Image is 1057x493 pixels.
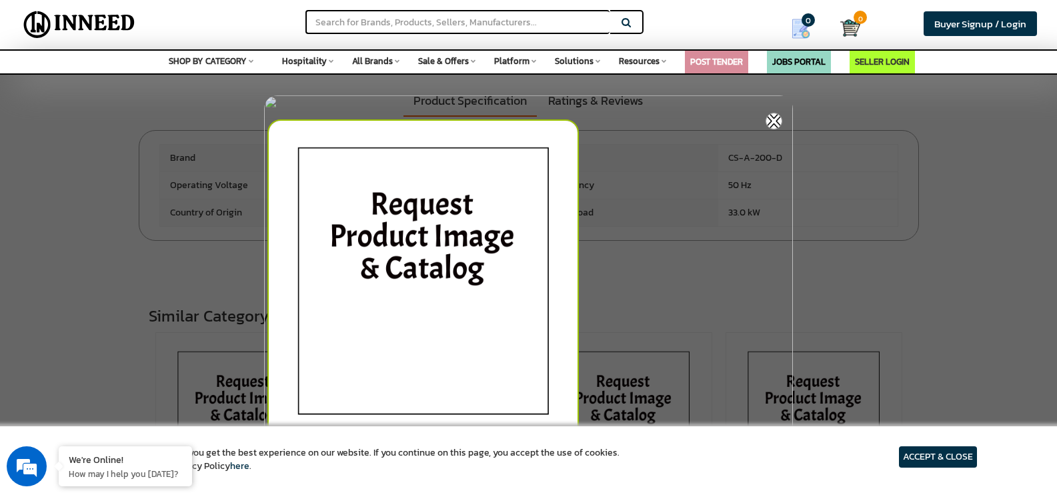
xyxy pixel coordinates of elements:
span: Resources [619,55,660,67]
img: Show My Quotes [791,19,811,39]
span: Platform [494,55,530,67]
textarea: Type your message and hit 'Enter' [7,341,254,388]
a: JOBS PORTAL [772,55,826,68]
article: ACCEPT & CLOSE [899,446,977,468]
a: Cart 0 [840,13,851,43]
span: SHOP BY CATEGORY [169,55,247,67]
p: How may I help you today? [69,468,182,480]
img: Cart [840,18,860,38]
article: We use cookies to ensure you get the best experience on our website. If you continue on this page... [80,446,620,473]
span: 0 [854,11,867,24]
a: here [230,459,249,473]
span: Buyer Signup / Login [934,16,1026,31]
span: We're online! [77,156,184,291]
div: Minimize live chat window [219,7,251,39]
a: POST TENDER [690,55,743,68]
div: Chat with us now [69,75,224,92]
em: Driven by SalesIQ [105,326,169,336]
span: Hospitality [282,55,327,67]
a: Buyer Signup / Login [924,11,1037,36]
a: my Quotes 0 [772,13,840,44]
img: Inneed.Market [18,8,141,41]
div: We're Online! [69,453,182,466]
span: 0 [802,13,815,27]
img: salesiqlogo_leal7QplfZFryJ6FIlVepeu7OftD7mt8q6exU6-34PB8prfIgodN67KcxXM9Y7JQ_.png [92,327,101,335]
span: Solutions [555,55,594,67]
a: SELLER LOGIN [855,55,910,68]
input: Search for Brands, Products, Sellers, Manufacturers... [305,10,610,34]
span: Sale & Offers [418,55,469,67]
span: All Brands [352,55,393,67]
img: inneed-image-na.png [267,119,579,453]
img: inneed-close-icon.png [766,113,782,129]
img: logo_Zg8I0qSkbAqR2WFHt3p6CTuqpyXMFPubPcD2OT02zFN43Cy9FUNNG3NEPhM_Q1qe_.png [23,80,56,87]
